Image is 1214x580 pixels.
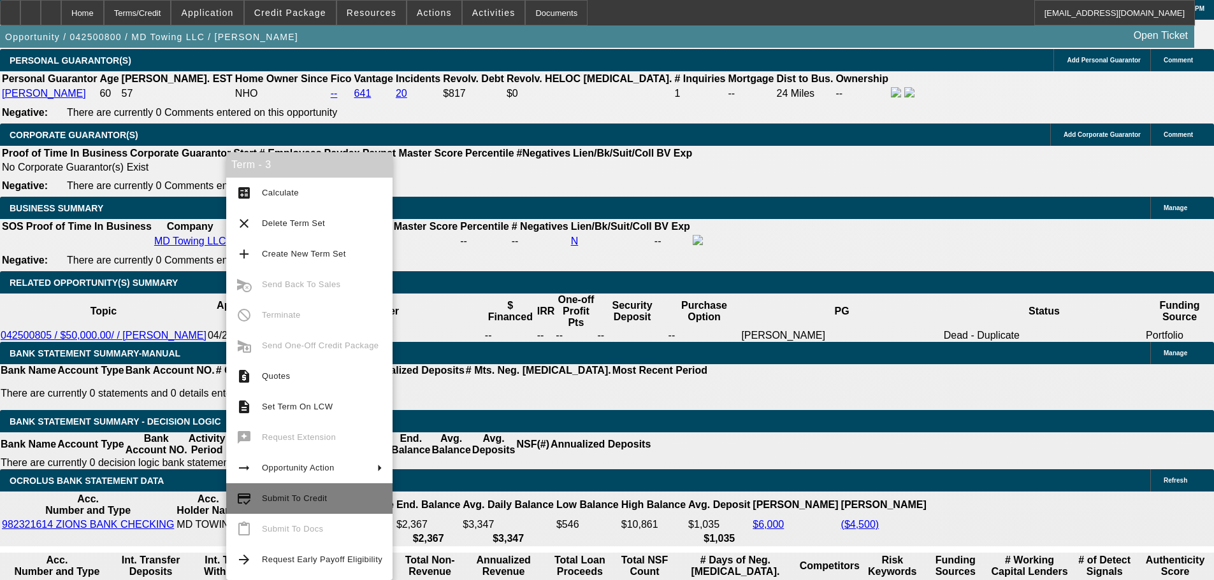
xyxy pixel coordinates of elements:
[236,369,252,384] mat-icon: request_quote
[1,554,113,578] th: Acc. Number and Type
[67,255,337,265] span: There are currently 0 Comments entered on this opportunity
[236,399,252,414] mat-icon: description
[2,73,97,84] b: Personal Guarantor
[891,87,901,97] img: facebook-icon.png
[943,294,1145,329] th: Status
[484,329,537,342] td: --
[537,329,556,342] td: --
[125,432,188,456] th: Bank Account NO.
[10,278,178,288] span: RELATED OPPORTUNITY(S) SUMMARY
[537,294,556,329] th: IRR
[1067,57,1141,64] span: Add Personal Guarantor
[262,493,327,503] span: Submit To Credit
[1064,131,1141,138] span: Add Corporate Guarantor
[835,87,889,101] td: --
[57,364,125,377] th: Account Type
[396,554,464,578] th: Total Non-Revenue
[254,8,326,18] span: Credit Package
[904,87,914,97] img: linkedin-icon.png
[573,148,654,159] b: Lien/Bk/Suit/Coll
[354,73,393,84] b: Vantage
[167,221,213,232] b: Company
[10,348,180,358] span: BANK STATEMENT SUMMARY-MANUAL
[57,432,125,456] th: Account Type
[1145,294,1214,329] th: Funding Source
[236,185,252,201] mat-icon: calculate
[1164,204,1187,211] span: Manage
[862,554,923,578] th: Risk Keywords
[612,364,708,377] th: Most Recent Period
[728,73,774,84] b: Mortgage
[776,87,834,101] td: 24 Miles
[835,73,888,84] b: Ownership
[777,73,834,84] b: Dist to Bus.
[465,364,612,377] th: # Mts. Neg. [MEDICAL_DATA].
[596,329,667,342] td: --
[465,554,542,578] th: Annualized Revenue
[337,1,406,25] button: Resources
[363,148,463,159] b: Paynet Master Score
[207,294,282,329] th: Application Date
[262,463,335,472] span: Opportunity Action
[99,87,119,101] td: 60
[463,1,525,25] button: Activities
[354,88,372,99] a: 641
[556,518,619,531] td: $546
[512,221,568,232] b: # Negatives
[125,364,215,377] th: Bank Account NO.
[10,55,131,66] span: PERSONAL GUARANTOR(S)
[67,180,337,191] span: There are currently 0 Comments entered on this opportunity
[1164,477,1187,484] span: Refresh
[324,148,360,159] b: Paydex
[121,87,233,101] td: 57
[262,249,346,258] span: Create New Term Set
[207,329,282,342] td: 04/2025
[571,221,652,232] b: Lien/Bk/Suit/Coll
[236,491,252,506] mat-icon: credit_score
[841,493,927,517] th: [PERSON_NAME]
[396,532,461,545] th: $2,367
[236,460,252,476] mat-icon: arrow_right_alt
[99,73,119,84] b: Age
[596,294,667,329] th: Security Deposit
[1,220,24,233] th: SOS
[5,32,298,42] span: Opportunity / 042500800 / MD Towing LLC / [PERSON_NAME]
[1145,329,1214,342] td: Portfolio
[2,88,86,99] a: [PERSON_NAME]
[188,432,226,456] th: Activity Period
[358,236,458,247] div: --
[1,493,175,517] th: Acc. Number and Type
[245,1,336,25] button: Credit Package
[176,518,240,531] td: MD TOWING
[396,88,407,99] a: 20
[25,220,152,233] th: Proof of Time In Business
[262,555,382,564] span: Request Early Payoff Eligibility
[506,87,673,101] td: $0
[347,8,396,18] span: Resources
[512,236,568,247] div: --
[668,329,741,342] td: --
[1,388,707,399] p: There are currently 0 statements and 0 details entered on this opportunity
[236,246,252,262] mat-icon: add
[674,73,725,84] b: # Inquiries
[1073,554,1136,578] th: # of Detect Signals
[189,554,279,578] th: Int. Transfer Withdrawals
[571,236,579,246] a: N
[621,493,686,517] th: High Balance
[484,294,537,329] th: $ Financed
[2,107,48,118] b: Negative:
[673,554,798,578] th: # Days of Neg. [MEDICAL_DATA].
[407,1,461,25] button: Actions
[988,554,1071,578] th: # Working Capital Lenders
[674,87,726,101] td: 1
[555,294,596,329] th: One-off Profit Pts
[1,147,128,160] th: Proof of Time In Business
[943,329,1145,342] td: Dead - Duplicate
[259,148,322,159] b: # Employees
[688,532,751,545] th: $1,035
[331,73,352,84] b: Fico
[1138,554,1213,578] th: Authenticity Score
[550,432,651,456] th: Annualized Deposits
[442,87,505,101] td: $817
[181,8,233,18] span: Application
